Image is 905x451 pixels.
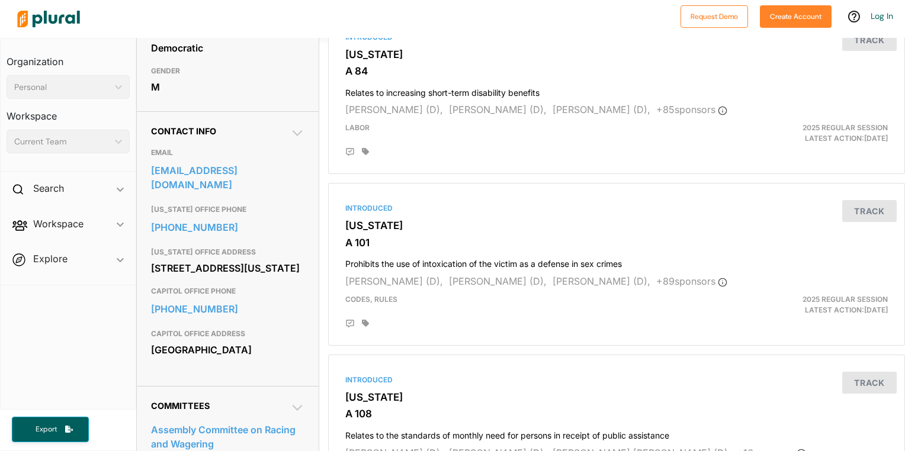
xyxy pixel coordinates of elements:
div: Democratic [151,39,305,57]
a: Create Account [760,9,832,22]
div: [GEOGRAPHIC_DATA] [151,341,305,359]
h3: [US_STATE] [345,49,888,60]
h2: Search [33,182,64,195]
span: 2025 Regular Session [803,123,888,132]
div: Introduced [345,375,888,385]
div: Add Position Statement [345,319,355,328]
span: [PERSON_NAME] (D), [345,275,443,287]
div: Add tags [362,147,369,156]
span: Committees [151,401,210,411]
h3: A 108 [345,408,888,420]
h3: [US_STATE] OFFICE ADDRESS [151,245,305,259]
span: + 85 sponsor s [656,104,727,115]
span: Contact Info [151,126,216,136]
span: [PERSON_NAME] (D), [345,104,443,115]
div: Personal [14,81,110,94]
div: Current Team [14,136,110,148]
span: [PERSON_NAME] (D), [449,275,547,287]
h3: CAPITOL OFFICE PHONE [151,284,305,298]
a: Request Demo [681,9,748,22]
h3: [US_STATE] OFFICE PHONE [151,202,305,217]
div: Latest Action: [DATE] [710,123,897,144]
h4: Relates to increasing short-term disability benefits [345,82,888,98]
h3: A 101 [345,237,888,249]
button: Create Account [760,5,832,28]
a: [PHONE_NUMBER] [151,218,305,236]
span: 2025 Regular Session [803,295,888,304]
h3: [US_STATE] [345,220,888,231]
h4: Prohibits the use of intoxication of the victim as a defense in sex crimes [345,253,888,269]
h4: Relates to the standards of monthly need for persons in receipt of public assistance [345,425,888,441]
div: M [151,78,305,96]
div: Add Position Statement [345,147,355,157]
span: [PERSON_NAME] (D), [449,104,547,115]
span: [PERSON_NAME] (D), [553,275,650,287]
div: Introduced [345,203,888,214]
h3: GENDER [151,64,305,78]
button: Track [842,372,897,394]
button: Track [842,29,897,51]
h3: Workspace [7,99,130,125]
div: Latest Action: [DATE] [710,294,897,315]
span: [PERSON_NAME] (D), [553,104,650,115]
button: Request Demo [681,5,748,28]
span: Codes, Rules [345,295,397,304]
h3: EMAIL [151,146,305,160]
span: + 89 sponsor s [656,275,727,287]
button: Export [12,417,89,442]
h3: A 84 [345,65,888,77]
a: [PHONE_NUMBER] [151,300,305,318]
div: Add tags [362,319,369,327]
h3: [US_STATE] [345,391,888,403]
h3: CAPITOL OFFICE ADDRESS [151,327,305,341]
span: Export [27,424,65,434]
span: Labor [345,123,370,132]
a: Log In [871,11,893,21]
h3: Organization [7,44,130,70]
button: Track [842,200,897,222]
div: [STREET_ADDRESS][US_STATE] [151,259,305,277]
a: [EMAIL_ADDRESS][DOMAIN_NAME] [151,162,305,194]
